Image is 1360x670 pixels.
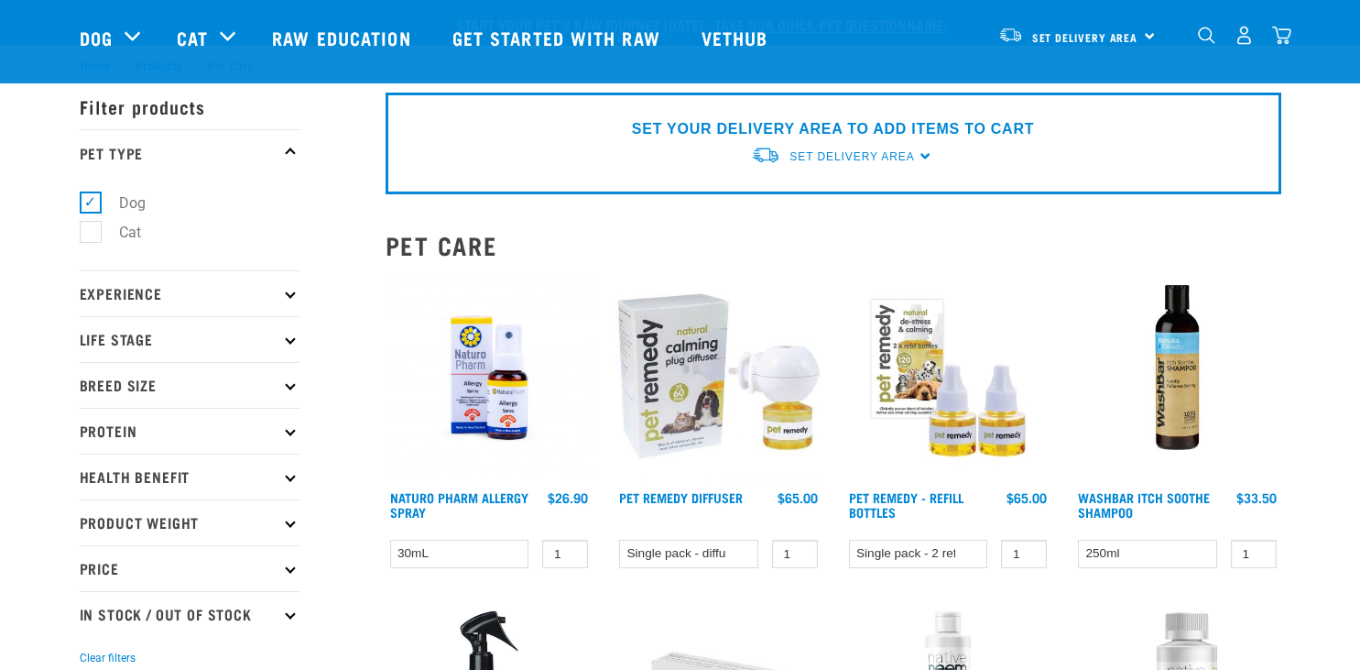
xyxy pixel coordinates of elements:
[386,274,593,482] img: 2023 AUG RE Product1728
[1006,490,1047,505] div: $65.00
[1235,26,1254,45] img: user.png
[90,192,153,214] label: Dog
[683,1,791,74] a: Vethub
[80,316,299,362] p: Life Stage
[80,83,299,129] p: Filter products
[849,494,963,515] a: Pet Remedy - Refill Bottles
[177,24,208,51] a: Cat
[80,591,299,637] p: In Stock / Out Of Stock
[80,454,299,500] p: Health Benefit
[542,540,588,568] input: 1
[1032,34,1138,40] span: Set Delivery Area
[1001,540,1047,568] input: 1
[778,490,818,505] div: $65.00
[80,270,299,316] p: Experience
[390,494,528,515] a: Naturo Pharm Allergy Spray
[1198,27,1215,44] img: home-icon-1@2x.png
[80,24,113,51] a: Dog
[1073,274,1281,482] img: Wash Bar Itch Soothe Shampoo
[80,408,299,454] p: Protein
[548,490,588,505] div: $26.90
[772,540,818,568] input: 1
[254,1,433,74] a: Raw Education
[844,274,1052,482] img: Pet remedy refills
[1236,490,1277,505] div: $33.50
[1272,26,1291,45] img: home-icon@2x.png
[751,146,780,165] img: van-moving.png
[1231,540,1277,568] input: 1
[90,221,148,244] label: Cat
[80,545,299,591] p: Price
[619,494,743,500] a: Pet Remedy Diffuser
[434,1,683,74] a: Get started with Raw
[80,650,136,666] button: Clear filters
[789,150,914,163] span: Set Delivery Area
[80,362,299,408] p: Breed Size
[80,500,299,545] p: Product Weight
[1078,494,1210,515] a: WashBar Itch Soothe Shampoo
[615,274,822,482] img: Pet Remedy
[80,129,299,175] p: Pet Type
[998,27,1023,43] img: van-moving.png
[632,118,1034,140] p: SET YOUR DELIVERY AREA TO ADD ITEMS TO CART
[386,231,1281,259] h2: Pet Care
